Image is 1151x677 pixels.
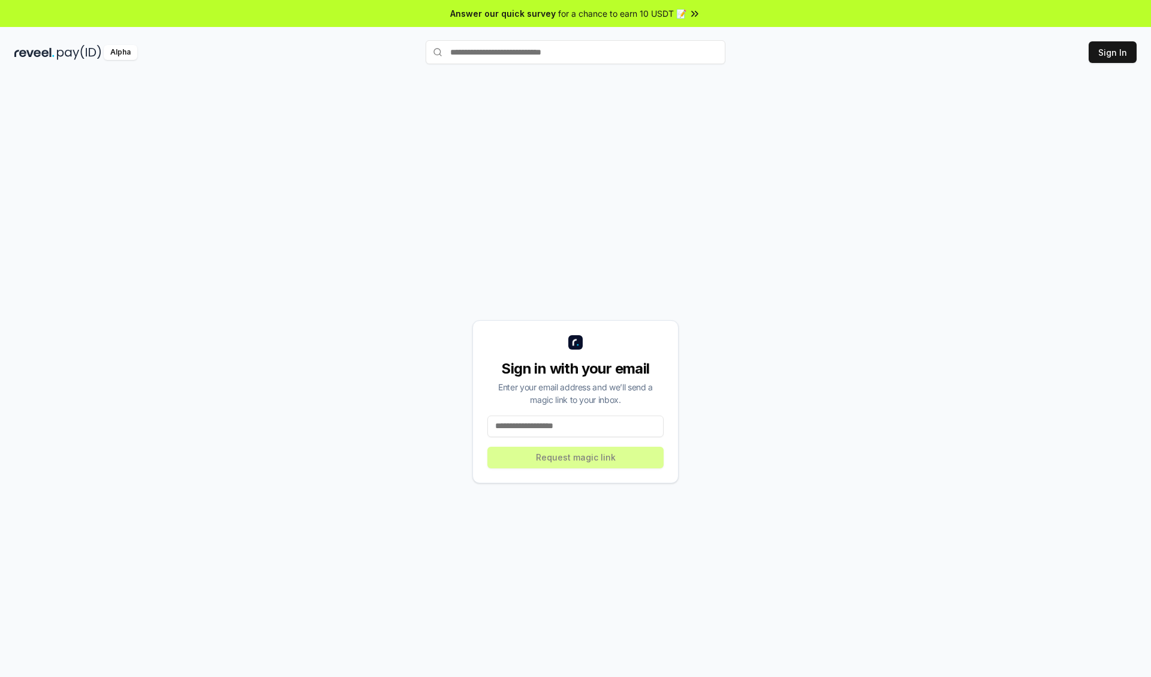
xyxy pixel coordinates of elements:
button: Sign In [1089,41,1137,63]
div: Sign in with your email [487,359,664,378]
span: Answer our quick survey [450,7,556,20]
img: logo_small [568,335,583,350]
span: for a chance to earn 10 USDT 📝 [558,7,686,20]
div: Alpha [104,45,137,60]
img: pay_id [57,45,101,60]
div: Enter your email address and we’ll send a magic link to your inbox. [487,381,664,406]
img: reveel_dark [14,45,55,60]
